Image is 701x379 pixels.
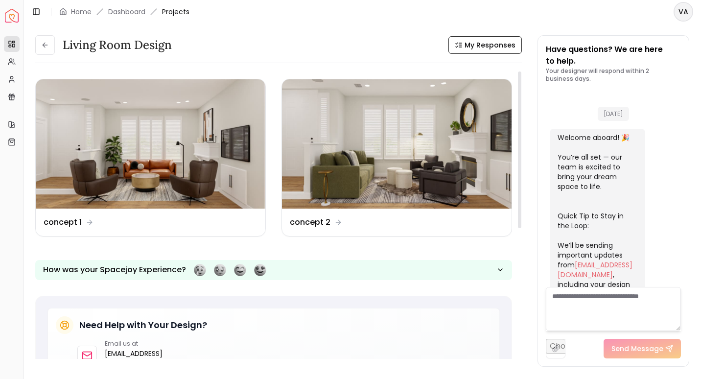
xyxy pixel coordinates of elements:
dd: concept 2 [290,216,330,228]
a: Home [71,7,92,17]
p: Have questions? We are here to help. [546,44,681,67]
nav: breadcrumb [59,7,189,17]
p: Email us at [105,340,169,348]
a: [EMAIL_ADDRESS][DOMAIN_NAME] [558,260,632,280]
span: [DATE] [598,107,629,121]
span: Projects [162,7,189,17]
a: Spacejoy [5,9,19,23]
p: How was your Spacejoy Experience? [43,264,186,276]
button: My Responses [448,36,522,54]
p: Your designer will respond within 2 business days. [546,67,681,83]
span: VA [675,3,692,21]
a: concept 2concept 2 [281,79,512,237]
button: VA [674,2,693,22]
a: [EMAIL_ADDRESS][DOMAIN_NAME] [105,348,169,371]
img: concept 2 [282,79,512,209]
a: concept 1concept 1 [35,79,266,237]
button: How was your Spacejoy Experience?Feeling terribleFeeling badFeeling goodFeeling awesome [35,260,512,280]
img: Spacejoy Logo [5,9,19,23]
h5: Need Help with Your Design? [79,318,207,332]
a: Dashboard [108,7,145,17]
dd: concept 1 [44,216,82,228]
span: My Responses [465,40,515,50]
img: concept 1 [36,79,265,209]
h3: Living Room design [63,37,172,53]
